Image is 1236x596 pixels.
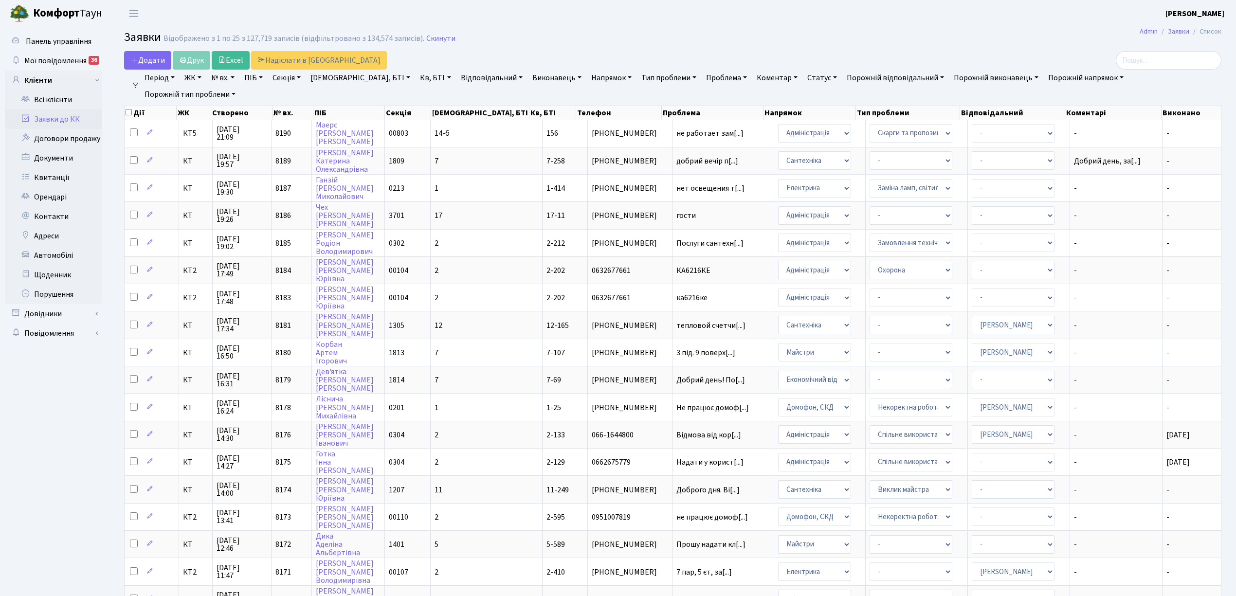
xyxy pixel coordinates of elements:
[592,184,668,192] span: [PHONE_NUMBER]
[389,320,404,331] span: 1305
[1166,457,1190,468] span: [DATE]
[592,294,668,302] span: 0632677661
[275,485,291,495] span: 8174
[435,265,438,276] span: 2
[389,265,408,276] span: 00104
[676,183,745,194] span: нет освещения т[...]
[5,148,102,168] a: Документи
[217,126,268,141] span: [DATE] 21:09
[1168,26,1189,36] a: Заявки
[212,51,250,70] a: Excel
[5,51,102,71] a: Мої повідомлення36
[1074,322,1158,329] span: -
[275,238,291,249] span: 8185
[122,5,146,21] button: Переключити навігацію
[546,430,565,440] span: 2-133
[275,347,291,358] span: 8180
[217,372,268,388] span: [DATE] 16:31
[435,183,438,194] span: 1
[183,212,208,219] span: КТ
[546,375,561,385] span: 7-69
[435,156,438,166] span: 7
[33,5,80,21] b: Комфорт
[89,56,99,65] div: 36
[676,539,745,550] span: Прошу надати кл[...]
[316,449,374,476] a: ГоткаІнна[PERSON_NAME]
[803,70,841,86] a: Статус
[5,109,102,129] a: Заявки до КК
[5,285,102,304] a: Порушення
[217,399,268,415] span: [DATE] 16:24
[316,559,374,586] a: [PERSON_NAME][PERSON_NAME]Володимирівна
[275,430,291,440] span: 8176
[592,404,668,412] span: [PHONE_NUMBER]
[217,427,268,442] span: [DATE] 14:30
[1165,8,1224,19] a: [PERSON_NAME]
[676,156,738,166] span: добрий вечір п[...]
[316,394,374,421] a: Ліснича[PERSON_NAME]Михайлівна
[217,153,268,168] span: [DATE] 19:57
[1074,376,1158,384] span: -
[546,210,565,221] span: 17-11
[141,86,239,103] a: Порожній тип проблеми
[183,267,208,274] span: КТ2
[217,509,268,524] span: [DATE] 13:41
[1074,156,1141,166] span: Добрий день, за[...]
[1166,238,1169,249] span: -
[546,457,565,468] span: 2-129
[1074,212,1158,219] span: -
[316,339,347,366] a: КорбанАртемІгорович
[217,344,268,360] span: [DATE] 16:50
[1166,183,1169,194] span: -
[307,70,414,86] a: [DEMOGRAPHIC_DATA], БТІ
[275,402,291,413] span: 8178
[1074,513,1158,521] span: -
[183,184,208,192] span: КТ
[676,512,748,523] span: не працює домоф[...]
[183,486,208,494] span: КТ
[676,375,745,385] span: Добрий день! По[...]
[1074,541,1158,548] span: -
[1074,294,1158,302] span: -
[1074,184,1158,192] span: -
[676,457,744,468] span: Надати у корист[...]
[316,230,374,257] a: [PERSON_NAME]РодіонВолодимирович
[124,29,161,46] span: Заявки
[269,70,305,86] a: Секція
[313,106,385,120] th: ПІБ
[183,568,208,576] span: КТ2
[316,120,374,147] a: Маерс[PERSON_NAME][PERSON_NAME]
[1166,347,1169,358] span: -
[576,106,662,120] th: Телефон
[217,537,268,552] span: [DATE] 12:46
[316,257,374,284] a: [PERSON_NAME][PERSON_NAME]Юріївна
[676,212,770,219] span: гости
[676,402,749,413] span: Не працює домоф[...]
[275,512,291,523] span: 8173
[546,320,569,331] span: 12-165
[316,476,374,504] a: [PERSON_NAME][PERSON_NAME]Юріївна
[141,70,179,86] a: Період
[546,183,565,194] span: 1-414
[592,513,668,521] span: 0951007819
[960,106,1065,120] th: Відповідальний
[316,175,374,202] a: Ганзій[PERSON_NAME]Миколайович
[33,5,102,22] span: Таун
[1166,567,1169,578] span: -
[435,347,438,358] span: 7
[856,106,960,120] th: Тип проблеми
[217,235,268,251] span: [DATE] 19:02
[183,513,208,521] span: КТ2
[1166,375,1169,385] span: -
[435,567,438,578] span: 2
[183,376,208,384] span: КТ
[5,32,102,51] a: Панель управління
[426,34,455,43] a: Скинути
[275,265,291,276] span: 8184
[5,265,102,285] a: Щоденник
[1166,265,1169,276] span: -
[389,183,404,194] span: 0213
[1125,21,1236,42] nav: breadcrumb
[637,70,700,86] a: Тип проблеми
[1166,430,1190,440] span: [DATE]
